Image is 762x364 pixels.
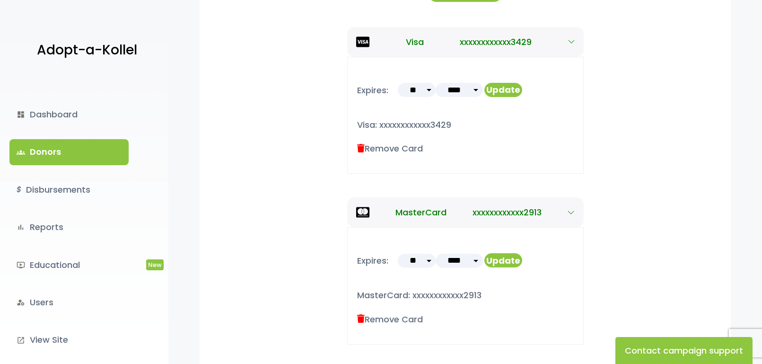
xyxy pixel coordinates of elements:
[484,83,522,97] button: Update
[615,337,753,364] button: Contact campaign support
[357,313,423,326] label: Remove Card
[9,290,129,315] a: manage_accountsUsers
[473,206,542,219] span: xxxxxxxxxxxx2913
[460,36,532,48] span: xxxxxxxxxxxx3429
[395,206,447,219] span: MasterCard
[146,259,164,270] span: New
[357,253,388,277] p: Expires:
[9,214,129,240] a: bar_chartReports
[9,252,129,278] a: ondemand_videoEducationalNew
[9,139,129,165] a: groupsDonors
[17,298,25,307] i: manage_accounts
[9,177,129,203] a: $Disbursements
[357,83,388,107] p: Expires:
[357,142,423,155] label: Remove Card
[32,27,137,73] a: Adopt-a-Kollel
[9,102,129,127] a: dashboardDashboard
[17,183,21,197] i: $
[17,110,25,119] i: dashboard
[17,223,25,231] i: bar_chart
[17,261,25,269] i: ondemand_video
[347,197,584,227] button: MasterCard xxxxxxxxxxxx2913
[17,336,25,345] i: launch
[347,27,584,57] button: Visa xxxxxxxxxxxx3429
[357,117,574,133] p: Visa: xxxxxxxxxxxx3429
[17,148,25,157] span: groups
[357,288,574,303] p: MasterCard: xxxxxxxxxxxx2913
[406,36,424,48] span: Visa
[9,327,129,353] a: launchView Site
[37,38,137,62] p: Adopt-a-Kollel
[484,253,522,267] button: Update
